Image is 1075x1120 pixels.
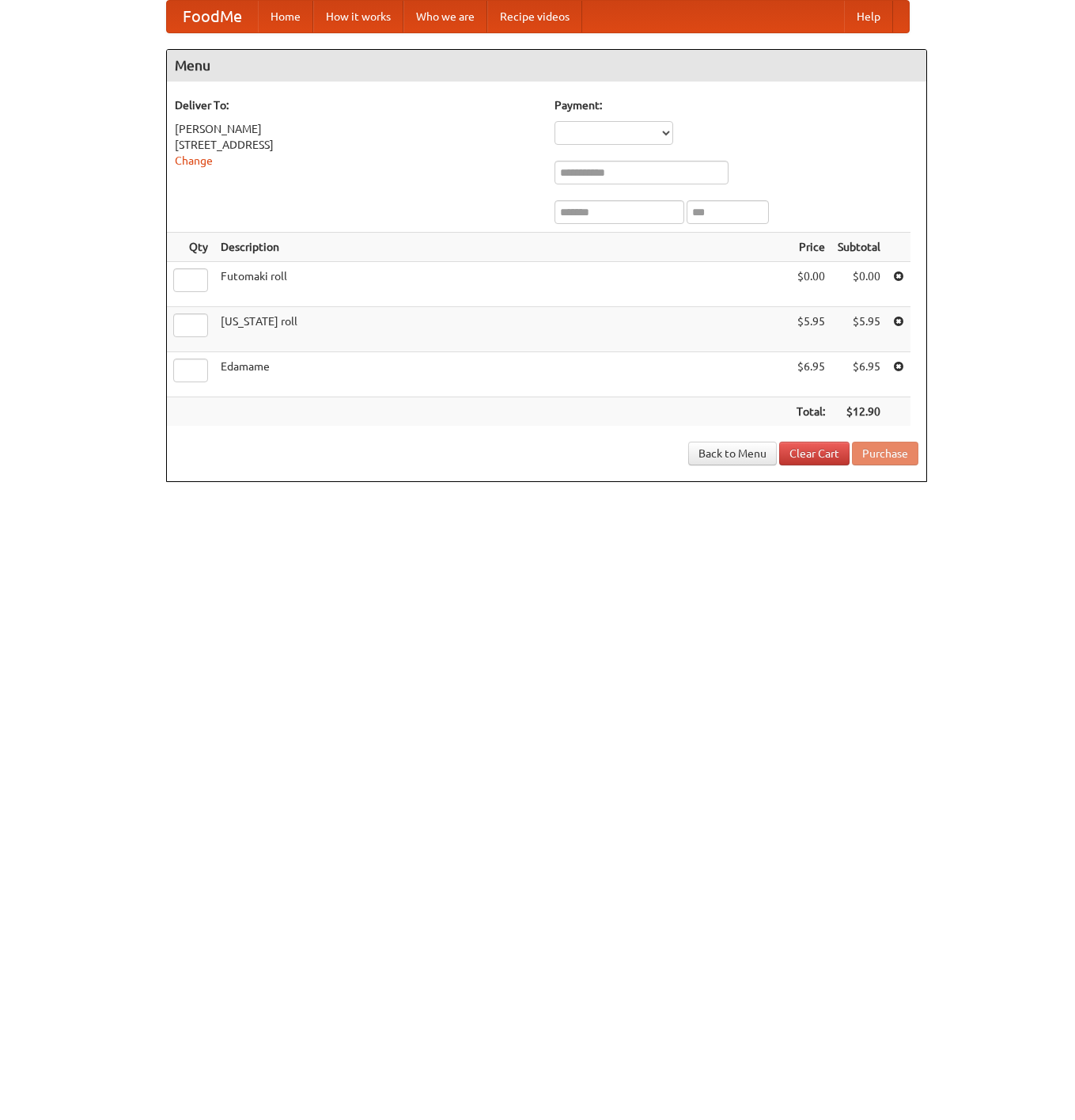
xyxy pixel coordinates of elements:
[790,307,831,352] td: $5.95
[167,1,258,32] a: FoodMe
[214,262,790,307] td: Futomaki roll
[779,442,850,465] a: Clear Cart
[790,352,831,397] td: $6.95
[167,233,214,262] th: Qty
[831,307,887,352] td: $5.95
[175,121,539,137] div: [PERSON_NAME]
[487,1,582,32] a: Recipe videos
[790,262,831,307] td: $0.00
[313,1,403,32] a: How it works
[403,1,487,32] a: Who we are
[175,137,539,153] div: [STREET_ADDRESS]
[555,97,918,113] h5: Payment:
[790,233,831,262] th: Price
[852,442,918,465] button: Purchase
[790,397,831,427] th: Total:
[831,233,887,262] th: Subtotal
[175,97,539,113] h5: Deliver To:
[214,307,790,352] td: [US_STATE] roll
[258,1,313,32] a: Home
[175,154,213,167] a: Change
[214,352,790,397] td: Edamame
[214,233,790,262] th: Description
[167,50,926,82] h4: Menu
[831,352,887,397] td: $6.95
[688,442,777,465] a: Back to Menu
[844,1,893,32] a: Help
[831,397,887,427] th: $12.90
[831,262,887,307] td: $0.00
